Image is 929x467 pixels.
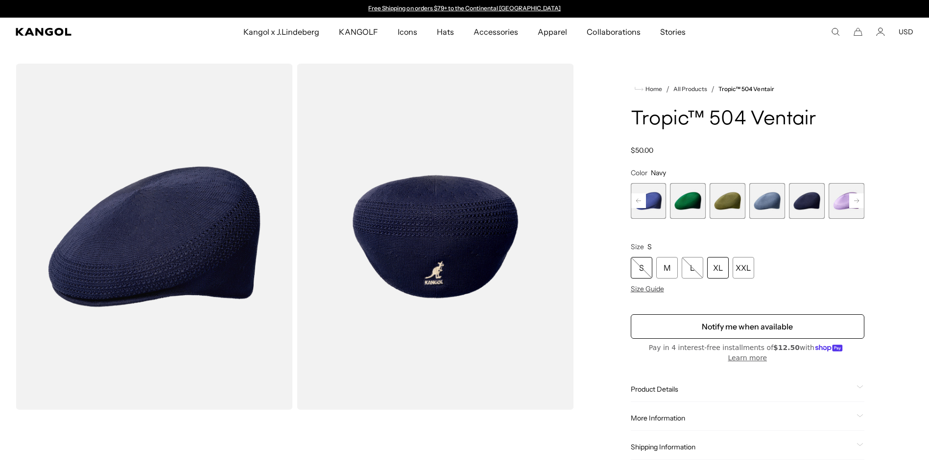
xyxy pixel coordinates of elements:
label: Digital Lavender [829,183,864,219]
span: KANGOLF [339,18,378,46]
button: Cart [854,27,862,36]
span: Navy [651,168,666,177]
label: Masters Green [670,183,706,219]
span: Hats [437,18,454,46]
div: M [656,257,678,279]
a: Home [635,85,662,93]
div: 5 of 22 [749,183,785,219]
a: Apparel [528,18,577,46]
span: Kangol x J.Lindeberg [243,18,320,46]
a: All Products [673,86,707,93]
span: S [647,242,652,251]
label: DENIM BLUE [749,183,785,219]
span: Home [643,86,662,93]
span: Collaborations [587,18,640,46]
div: L [682,257,703,279]
span: Stories [660,18,686,46]
span: Shipping Information [631,443,853,451]
a: Tropic™ 504 Ventair [718,86,774,93]
span: More Information [631,414,853,422]
img: color-navy [297,64,574,410]
a: Free Shipping on orders $79+ to the Continental [GEOGRAPHIC_DATA] [368,4,561,12]
span: $50.00 [631,146,653,155]
span: Icons [398,18,417,46]
h1: Tropic™ 504 Ventair [631,109,864,130]
span: Accessories [474,18,518,46]
div: XL [707,257,729,279]
label: Starry Blue [631,183,667,219]
a: Kangol [16,28,161,36]
span: Color [631,168,647,177]
div: 6 of 22 [789,183,825,219]
button: USD [899,27,913,36]
label: Green [710,183,745,219]
div: 2 of 22 [631,183,667,219]
a: KANGOLF [329,18,387,46]
div: S [631,257,652,279]
a: Kangol x J.Lindeberg [234,18,330,46]
span: Product Details [631,385,853,394]
div: 7 of 22 [829,183,864,219]
span: Size [631,242,644,251]
label: Navy [789,183,825,219]
slideshow-component: Announcement bar [364,5,566,13]
div: 1 of 2 [364,5,566,13]
a: Collaborations [577,18,650,46]
a: Accessories [464,18,528,46]
a: Hats [427,18,464,46]
a: Account [876,27,885,36]
nav: breadcrumbs [631,83,864,95]
span: Apparel [538,18,567,46]
button: Notify me when available [631,314,864,339]
summary: Search here [831,27,840,36]
a: Icons [388,18,427,46]
div: 3 of 22 [670,183,706,219]
div: 4 of 22 [710,183,745,219]
div: XXL [733,257,754,279]
li: / [662,83,669,95]
li: / [707,83,715,95]
img: color-navy [16,64,293,410]
a: Stories [650,18,695,46]
span: Size Guide [631,284,664,293]
div: Announcement [364,5,566,13]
